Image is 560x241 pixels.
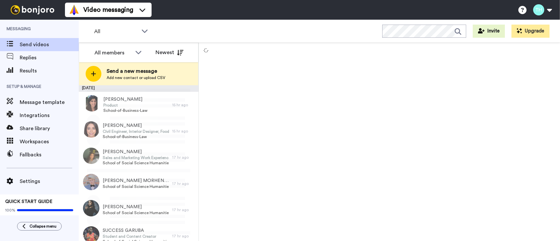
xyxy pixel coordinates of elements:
span: Share library [20,125,79,132]
span: All [94,28,138,35]
img: 36662ffe-8ee2-4a53-a61f-3f9211d7ee1b.jpg [84,95,100,111]
span: Add new contact or upload CSV [107,75,165,80]
span: [PERSON_NAME] [103,122,169,129]
button: Invite [473,25,505,38]
span: Product [103,103,148,108]
div: 15 hr ago [172,102,195,108]
span: School-of-Business-Law [103,108,148,113]
img: 3b4ea4d0-bf84-4852-a792-aefa93a90178.jpg [83,121,99,138]
div: 15 hr ago [172,129,195,134]
img: vm-color.svg [69,5,79,15]
span: Sales and Marketing Work Experience [103,155,169,160]
span: 100% [5,208,15,213]
span: [PERSON_NAME] [103,204,169,210]
span: Collapse menu [30,224,56,229]
img: ad4ee0dc-432b-478d-ba7e-1abeed2f0956.jpg [83,148,99,164]
span: Video messaging [83,5,133,14]
div: 17 hr ago [172,207,195,212]
span: Results [20,67,79,75]
span: Settings [20,177,79,185]
button: Collapse menu [17,222,62,231]
div: 17 hr ago [172,181,195,186]
span: School of Social Science Humanities Creative Industries [103,184,169,189]
span: SUCCESS GARUBA [103,227,169,234]
span: [PERSON_NAME] [103,96,148,103]
span: School of Social Science Humanities Creative Industries [103,160,169,166]
span: Replies [20,54,79,62]
img: fca0d3ed-9a68-4f7f-a6f8-fee7bc10a584.jpg [83,174,99,190]
button: Upgrade [511,25,550,38]
img: 993ea8f5-ef64-4bcd-b80e-b1cdc6c4114b.jpg [83,200,99,216]
span: Integrations [20,111,79,119]
span: Civil Engineer, Interior Designer, Food Stylist, Cookbook Author [103,129,169,134]
span: Student and Content Creator [103,234,169,239]
div: 17 hr ago [172,233,195,239]
span: School-of-Business-Law [103,134,169,139]
span: School of Social Science Humanities Creative Industries [103,210,169,215]
span: Send a new message [107,67,165,75]
span: Workspaces [20,138,79,146]
span: [PERSON_NAME] [103,149,169,155]
span: [PERSON_NAME] MORHEN-[PERSON_NAME] [103,177,169,184]
div: 17 hr ago [172,155,195,160]
span: Fallbacks [20,151,79,159]
span: QUICK START GUIDE [5,199,52,204]
span: Send videos [20,41,79,49]
span: Message template [20,98,79,106]
div: All members [94,49,132,57]
button: Newest [151,46,188,59]
img: bj-logo-header-white.svg [8,5,57,14]
div: [DATE] [79,85,198,92]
